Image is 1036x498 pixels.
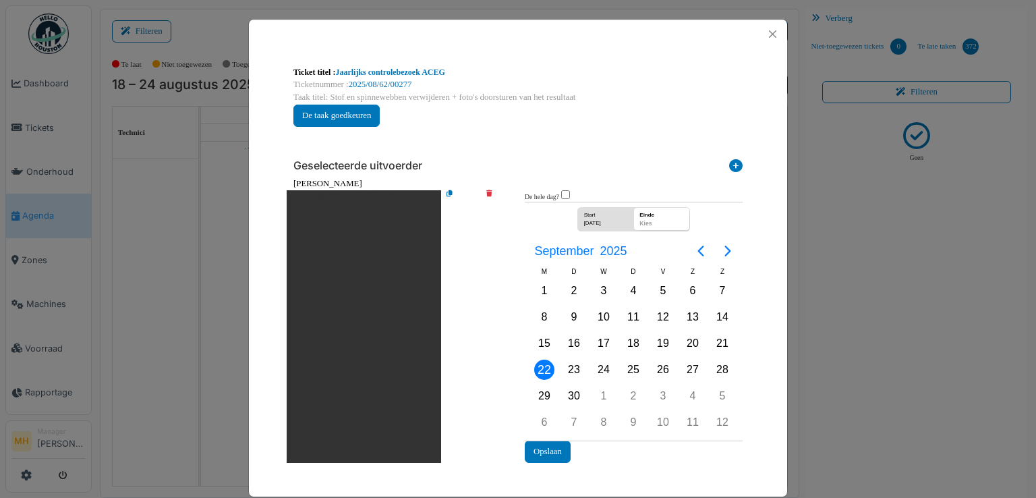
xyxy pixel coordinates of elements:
[687,238,714,265] button: Previous page
[293,159,422,172] h6: Geselecteerde uitvoerder
[653,360,673,380] div: Vrijdag, September 26, 2025
[683,360,703,380] div: Zaterdag, September 27, 2025
[564,412,584,433] div: Dinsdag, Oktober 7, 2025
[581,219,623,231] div: [DATE]
[293,91,743,104] div: Taak titel: Stof en spinnewebben verwijderen + foto's doorsturen van het resultaat
[589,266,618,277] div: W
[293,177,743,190] div: [PERSON_NAME]
[683,386,703,406] div: Zaterdag, Oktober 4, 2025
[653,386,673,406] div: Vrijdag, Oktober 3, 2025
[623,412,643,433] div: Donderdag, Oktober 9, 2025
[712,281,732,301] div: Zondag, September 7, 2025
[648,266,678,277] div: V
[712,307,732,327] div: Zondag, September 14, 2025
[526,239,635,263] button: September2025
[581,208,623,219] div: Start
[529,266,559,277] div: M
[636,208,687,219] div: Einde
[623,307,643,327] div: Donderdag, September 11, 2025
[564,386,584,406] div: Dinsdag, September 30, 2025
[653,333,673,354] div: Vrijdag, September 19, 2025
[594,307,614,327] div: Woensdag, September 10, 2025
[636,219,687,231] div: Kies
[534,333,554,354] div: Maandag, September 15, 2025
[564,307,584,327] div: Dinsdag, September 9, 2025
[525,441,571,463] button: Opslaan
[564,360,584,380] div: Dinsdag, September 23, 2025
[683,412,703,433] div: Zaterdag, Oktober 11, 2025
[531,239,597,263] span: September
[559,266,589,277] div: D
[594,412,614,433] div: Woensdag, Oktober 8, 2025
[653,307,673,327] div: Vrijdag, September 12, 2025
[335,67,444,77] a: Jaarlijks controlebezoek ACEG
[623,360,643,380] div: Donderdag, September 25, 2025
[293,78,743,91] div: Ticketnummer :
[564,333,584,354] div: Dinsdag, September 16, 2025
[683,333,703,354] div: Zaterdag, September 20, 2025
[525,192,559,202] label: De hele dag?
[534,412,554,433] div: Maandag, Oktober 6, 2025
[534,307,554,327] div: Maandag, September 8, 2025
[683,281,703,301] div: Zaterdag, September 6, 2025
[683,307,703,327] div: Zaterdag, September 13, 2025
[594,360,614,380] div: Woensdag, September 24, 2025
[712,412,732,433] div: Zondag, Oktober 12, 2025
[623,333,643,354] div: Donderdag, September 18, 2025
[594,281,614,301] div: Woensdag, September 3, 2025
[293,105,380,127] button: De taak goedkeuren
[623,281,643,301] div: Donderdag, September 4, 2025
[653,412,673,433] div: Vrijdag, Oktober 10, 2025
[594,333,614,354] div: Woensdag, September 17, 2025
[534,281,554,301] div: Maandag, September 1, 2025
[678,266,708,277] div: Z
[712,386,732,406] div: Zondag, Oktober 5, 2025
[764,25,782,43] button: Close
[597,239,630,263] span: 2025
[712,333,732,354] div: Zondag, September 21, 2025
[653,281,673,301] div: Vrijdag, September 5, 2025
[534,386,554,406] div: Maandag, September 29, 2025
[349,80,412,89] a: 2025/08/62/00277
[594,386,614,406] div: Woensdag, Oktober 1, 2025
[729,159,743,177] i: Toevoegen
[712,360,732,380] div: Zondag, September 28, 2025
[623,386,643,406] div: Donderdag, Oktober 2, 2025
[618,266,648,277] div: D
[708,266,737,277] div: Z
[293,66,743,78] div: Ticket titel :
[714,238,741,265] button: Next page
[287,190,441,463] li: [DATE] 00.00 uur - [DATE] 01.00 uur
[564,281,584,301] div: Dinsdag, September 2, 2025
[534,360,554,380] div: Maandag, September 22, 2025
